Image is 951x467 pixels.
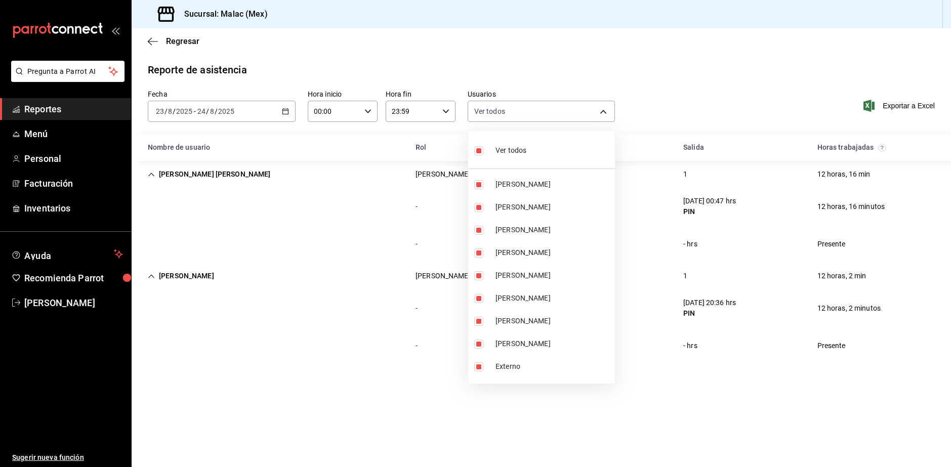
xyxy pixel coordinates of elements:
span: Ver todos [495,145,526,156]
span: [PERSON_NAME] [495,225,611,235]
span: [PERSON_NAME] [495,247,611,258]
span: [PERSON_NAME] [495,202,611,213]
span: [PERSON_NAME] [495,293,611,304]
span: [PERSON_NAME] [495,179,611,190]
span: Externo [495,361,611,372]
span: [PERSON_NAME] [495,338,611,349]
span: [PERSON_NAME] [495,316,611,326]
span: [PERSON_NAME] [495,270,611,281]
